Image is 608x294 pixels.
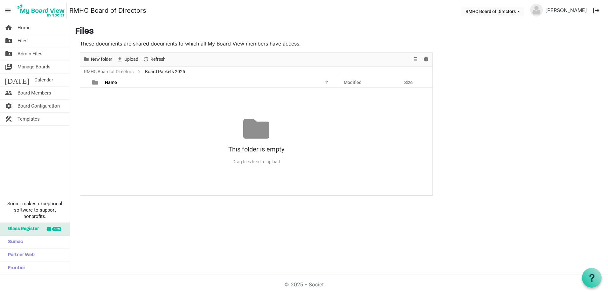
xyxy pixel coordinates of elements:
[114,53,141,66] div: Upload
[81,53,114,66] div: New folder
[142,55,167,63] button: Refresh
[344,80,362,85] span: Modified
[3,200,67,220] span: Societ makes exceptional software to support nonprofits.
[90,55,113,63] span: New folder
[411,55,419,63] button: View dropdownbutton
[5,60,12,73] span: switch_account
[16,3,69,18] a: My Board View Logo
[105,80,117,85] span: Name
[421,53,432,66] div: Details
[5,236,23,248] span: Sumac
[2,4,14,17] span: menu
[124,55,139,63] span: Upload
[5,21,12,34] span: home
[530,4,543,17] img: no-profile-picture.svg
[17,47,43,60] span: Admin Files
[82,55,114,63] button: New folder
[83,68,135,76] a: RMHC Board of Directors
[17,87,51,99] span: Board Members
[5,47,12,60] span: folder_shared
[5,73,29,86] span: [DATE]
[404,80,413,85] span: Size
[5,34,12,47] span: folder_shared
[141,53,168,66] div: Refresh
[17,100,60,112] span: Board Configuration
[422,55,431,63] button: Details
[17,21,31,34] span: Home
[75,26,603,37] h3: Files
[5,113,12,125] span: construction
[80,40,433,47] p: These documents are shared documents to which all My Board View members have access.
[150,55,166,63] span: Refresh
[80,142,432,157] div: This folder is empty
[80,157,432,167] div: Drag files here to upload
[5,223,39,235] span: Glass Register
[410,53,421,66] div: View
[284,281,324,288] a: © 2025 - Societ
[5,100,12,112] span: settings
[52,227,61,231] div: new
[116,55,140,63] button: Upload
[5,87,12,99] span: people
[543,4,590,17] a: [PERSON_NAME]
[144,68,186,76] span: Board Packets 2025
[34,73,53,86] span: Calendar
[590,4,603,17] button: logout
[5,262,25,275] span: Frontier
[5,249,35,262] span: Partner Web
[17,60,51,73] span: Manage Boards
[17,34,28,47] span: Files
[461,7,524,16] button: RMHC Board of Directors dropdownbutton
[16,3,67,18] img: My Board View Logo
[17,113,40,125] span: Templates
[69,4,146,17] a: RMHC Board of Directors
